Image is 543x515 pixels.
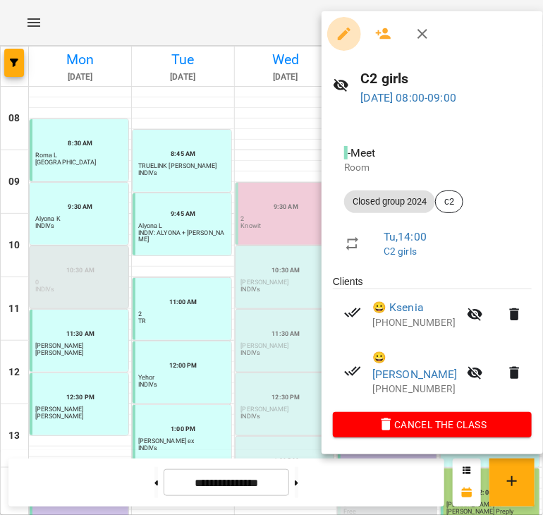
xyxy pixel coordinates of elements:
[384,230,427,243] a: Tu , 14:00
[344,363,361,380] svg: Paid
[344,416,520,433] span: Cancel the class
[436,195,463,208] span: c2
[372,299,424,316] a: 😀 Ksenia
[344,161,520,175] p: Room
[344,146,379,159] span: - Meet
[344,304,361,321] svg: Paid
[372,349,458,382] a: 😀 [PERSON_NAME]
[361,91,457,104] a: [DATE] 08:00-09:00
[372,316,458,330] p: [PHONE_NUMBER]
[333,274,532,412] ul: Clients
[361,68,532,90] h6: C2 girls
[333,412,532,437] button: Cancel the class
[372,382,458,396] p: [PHONE_NUMBER]
[435,190,463,213] div: c2
[384,246,417,257] a: C2 girls
[344,195,435,208] span: Closed group 2024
